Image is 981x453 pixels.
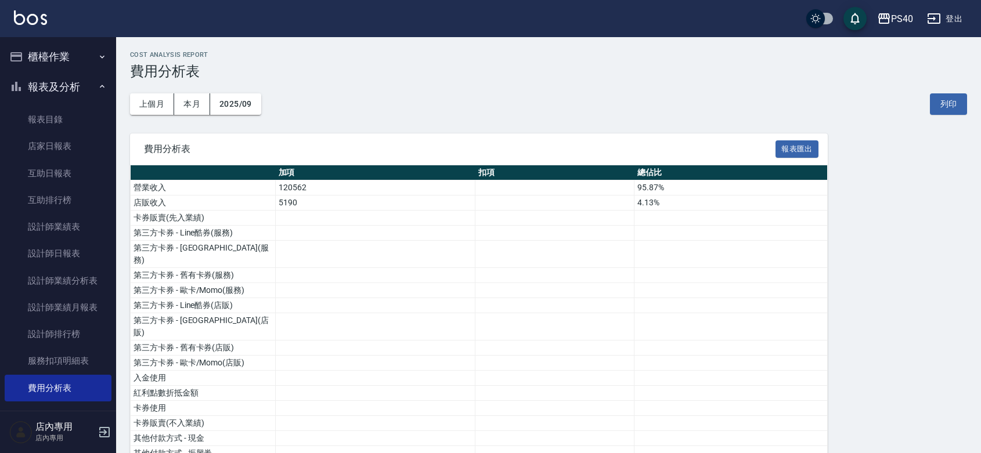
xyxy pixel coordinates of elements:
td: 入金使用 [131,371,276,386]
button: save [843,7,867,30]
h3: 費用分析表 [130,63,967,79]
a: 設計師日報表 [5,240,111,267]
div: PS40 [891,12,913,26]
td: 第三方卡券 - Line酷券(服務) [131,226,276,241]
td: 營業收入 [131,180,276,195]
h5: 店內專用 [35,421,95,433]
th: 加項 [276,165,475,180]
h2: Cost analysis Report [130,51,967,59]
td: 95.87% [634,180,827,195]
td: 第三方卡券 - 歐卡/Momo(服務) [131,283,276,298]
a: 設計師業績月報表 [5,294,111,321]
td: 第三方卡券 - 舊有卡券(店販) [131,340,276,356]
td: 其他付款方式 - 現金 [131,431,276,446]
td: 第三方卡券 - [GEOGRAPHIC_DATA](店販) [131,313,276,340]
p: 店內專用 [35,433,95,443]
a: 店家日報表 [5,133,111,160]
a: 互助排行榜 [5,187,111,213]
img: Person [9,421,33,444]
td: 第三方卡券 - Line酷券(店販) [131,298,276,313]
img: Logo [14,10,47,25]
button: 櫃檯作業 [5,42,111,72]
a: 費用分析表 [5,375,111,401]
span: 費用分析表 [144,143,776,155]
button: 報表匯出 [776,140,818,158]
a: 設計師業績分析表 [5,267,111,294]
td: 120562 [276,180,475,195]
td: 第三方卡券 - 歐卡/Momo(店販) [131,356,276,371]
td: 第三方卡券 - [GEOGRAPHIC_DATA](服務) [131,241,276,268]
button: 本月 [174,93,210,115]
button: 客戶管理 [5,406,111,436]
td: 紅利點數折抵金額 [131,386,276,401]
th: 扣項 [475,165,634,180]
button: 2025/09 [210,93,261,115]
button: 上個月 [130,93,174,115]
button: 列印 [930,93,967,115]
a: 互助日報表 [5,160,111,187]
a: 服務扣項明細表 [5,347,111,374]
th: 總佔比 [634,165,827,180]
td: 5190 [276,195,475,211]
button: PS40 [872,7,918,31]
td: 第三方卡券 - 舊有卡券(服務) [131,268,276,283]
a: 設計師業績表 [5,213,111,240]
td: 卡券使用 [131,401,276,416]
td: 4.13% [634,195,827,211]
button: 登出 [922,8,967,30]
a: 設計師排行榜 [5,321,111,347]
td: 卡券販賣(不入業績) [131,416,276,431]
td: 店販收入 [131,195,276,211]
td: 卡券販賣(先入業績) [131,211,276,226]
a: 報表目錄 [5,106,111,133]
button: 報表及分析 [5,72,111,102]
